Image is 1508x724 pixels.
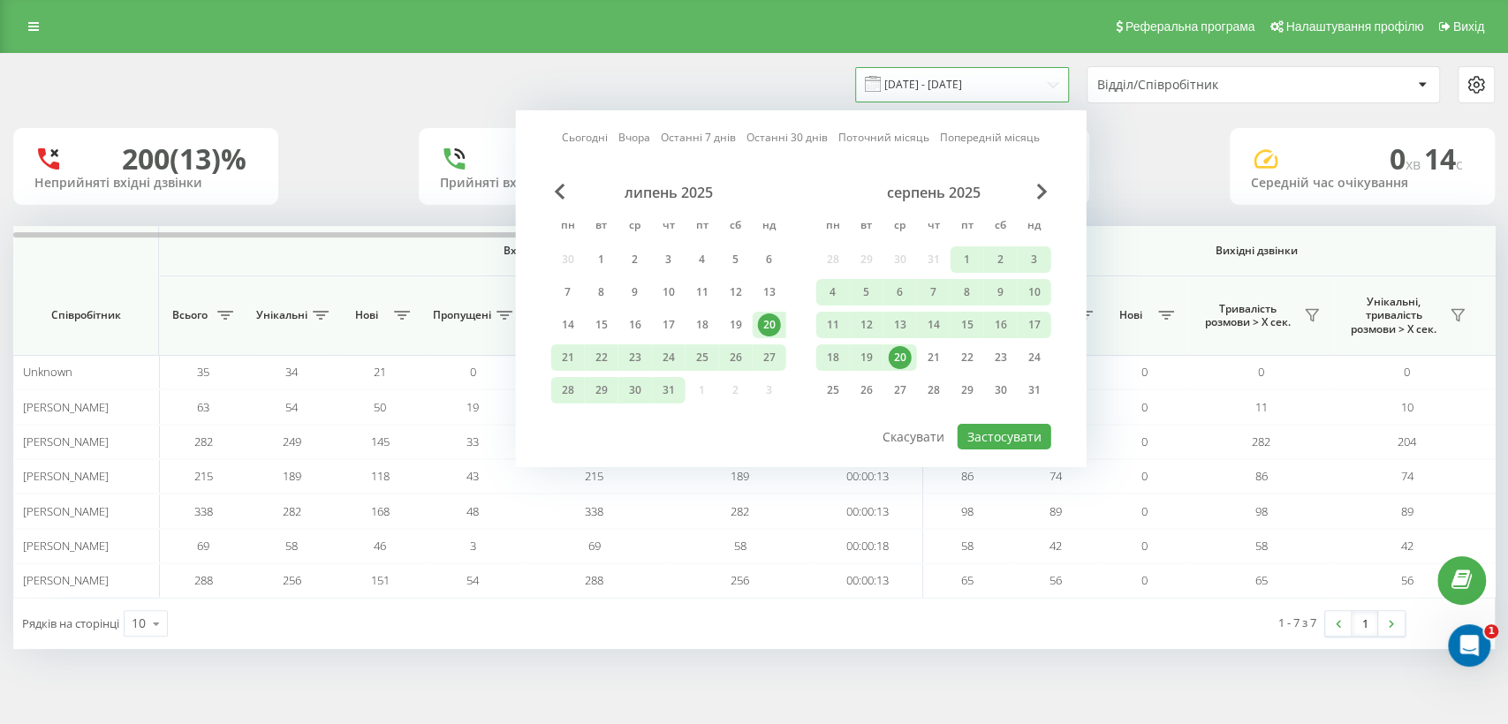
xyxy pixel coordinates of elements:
span: 56 [1401,572,1413,588]
span: 282 [283,503,301,519]
span: 58 [734,538,746,554]
div: чт 14 серп 2025 р. [917,312,951,338]
div: 8 [956,281,979,304]
iframe: Intercom live chat [1448,624,1490,667]
span: 0 [1141,364,1148,380]
span: 58 [961,538,974,554]
abbr: четвер [655,214,682,240]
span: 48 [466,503,479,519]
span: 282 [1252,434,1270,449]
span: Налаштування профілю [1285,19,1423,34]
abbr: вівторок [588,214,615,240]
span: 0 [1404,364,1410,380]
span: 54 [466,572,479,588]
abbr: понеділок [820,214,846,240]
div: 3 [657,248,680,271]
div: пт 8 серп 2025 р. [951,279,984,305]
div: 27 [758,346,781,369]
span: Previous Month [555,184,565,200]
span: 0 [1141,468,1148,484]
div: чт 24 лип 2025 р. [652,344,686,371]
abbr: п’ятниця [954,214,981,240]
div: 11 [822,313,845,336]
span: 98 [1255,503,1268,519]
div: 9 [624,281,647,304]
div: ср 2 лип 2025 р. [618,246,652,273]
div: вт 26 серп 2025 р. [850,377,883,403]
div: вт 1 лип 2025 р. [585,246,618,273]
div: 17 [657,313,680,336]
span: 0 [1141,399,1148,415]
div: 30 [624,379,647,402]
a: Останні 30 днів [746,129,828,146]
span: Пропущені [433,308,491,322]
div: 7 [922,281,945,304]
span: 58 [1255,538,1268,554]
span: 89 [1050,503,1062,519]
div: 12 [724,281,747,304]
div: вт 15 лип 2025 р. [585,312,618,338]
span: 14 [1424,140,1463,177]
div: нд 3 серп 2025 р. [1018,246,1051,273]
span: Унікальні [256,308,307,322]
div: 4 [822,281,845,304]
span: 74 [1401,468,1413,484]
div: нд 20 лип 2025 р. [753,312,786,338]
div: 16 [989,313,1012,336]
span: [PERSON_NAME] [23,399,109,415]
div: вт 12 серп 2025 р. [850,312,883,338]
div: 28 [557,379,580,402]
div: 13 [889,313,912,336]
span: Тривалість розмови > Х сек. [1197,302,1299,329]
div: 29 [590,379,613,402]
span: 1 [1484,624,1498,638]
div: 8 [590,281,613,304]
div: 12 [855,313,878,336]
div: 200 (13)% [122,142,246,176]
div: пт 15 серп 2025 р. [951,312,984,338]
div: 14 [922,313,945,336]
div: 2 [989,248,1012,271]
a: Сьогодні [562,129,608,146]
div: 5 [855,281,878,304]
div: 1 [956,248,979,271]
span: 282 [731,503,749,519]
span: Нові [345,308,389,322]
span: 10 [1401,399,1413,415]
div: пт 1 серп 2025 р. [951,246,984,273]
div: пт 4 лип 2025 р. [686,246,719,273]
div: пт 18 лип 2025 р. [686,312,719,338]
div: 30 [989,379,1012,402]
span: 11 [1255,399,1268,415]
div: пт 25 лип 2025 р. [686,344,719,371]
span: 69 [197,538,209,554]
div: нд 31 серп 2025 р. [1018,377,1051,403]
span: 21 [374,364,386,380]
span: [PERSON_NAME] [23,434,109,449]
button: Скасувати [873,424,954,449]
span: Реферальна програма [1125,19,1255,34]
div: чт 10 лип 2025 р. [652,279,686,305]
div: пн 4 серп 2025 р. [816,279,850,305]
span: 54 [285,399,298,415]
span: 86 [1255,468,1268,484]
span: 50 [374,399,386,415]
span: Рядків на сторінці [22,615,119,631]
span: 42 [1401,538,1413,554]
span: 338 [194,503,213,519]
div: ср 30 лип 2025 р. [618,377,652,403]
abbr: неділя [756,214,783,240]
div: 10 [132,615,146,632]
div: 18 [822,346,845,369]
span: 0 [1141,434,1148,449]
span: 168 [371,503,390,519]
a: Поточний місяць [838,129,929,146]
div: пн 28 лип 2025 р. [551,377,585,403]
abbr: четвер [921,214,947,240]
span: [PERSON_NAME] [23,503,109,519]
div: 5 [724,248,747,271]
div: 10 [657,281,680,304]
td: 00:00:13 [813,494,923,528]
td: 00:00:13 [813,459,923,494]
div: сб 30 серп 2025 р. [984,377,1018,403]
